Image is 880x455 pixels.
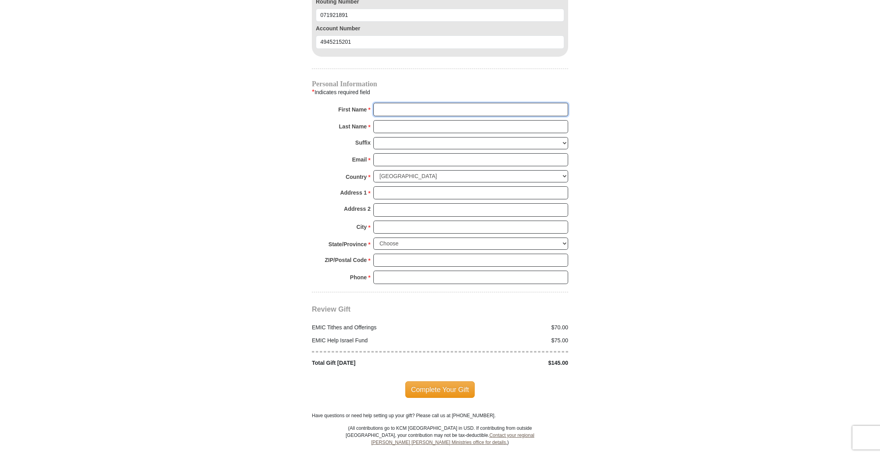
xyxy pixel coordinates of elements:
strong: Phone [350,272,367,283]
strong: State/Province [328,239,367,250]
div: $145.00 [440,359,572,367]
strong: ZIP/Postal Code [325,254,367,266]
strong: Address 1 [340,187,367,198]
p: Have questions or need help setting up your gift? Please call us at [PHONE_NUMBER]. [312,412,568,419]
strong: Address 2 [344,203,371,214]
strong: Country [346,171,367,182]
div: EMIC Tithes and Offerings [308,323,440,332]
strong: First Name [338,104,367,115]
div: Total Gift [DATE] [308,359,440,367]
div: $75.00 [440,336,572,345]
strong: Suffix [355,137,371,148]
strong: Email [352,154,367,165]
label: Account Number [316,24,564,33]
h4: Personal Information [312,81,568,87]
strong: City [356,221,367,232]
span: Complete Your Gift [405,381,475,398]
strong: Last Name [339,121,367,132]
div: Indicates required field [312,87,568,97]
a: Contact your regional [PERSON_NAME] [PERSON_NAME] Ministries office for details. [371,433,534,445]
span: Review Gift [312,305,351,313]
div: EMIC Help Israel Fund [308,336,440,345]
div: $70.00 [440,323,572,332]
